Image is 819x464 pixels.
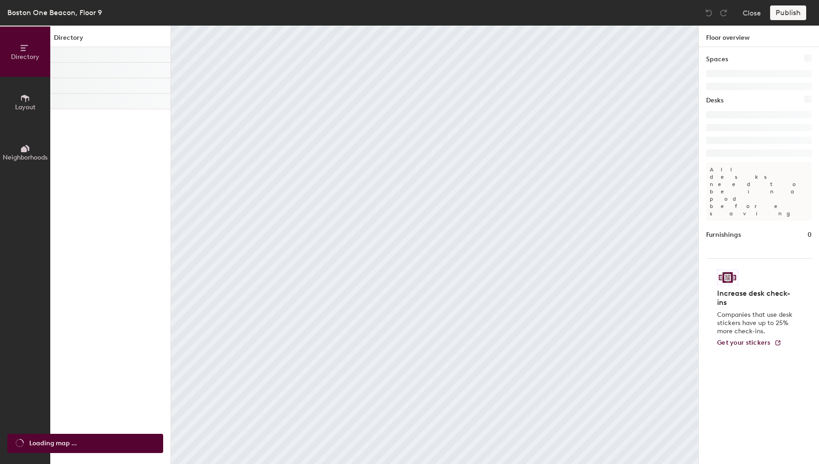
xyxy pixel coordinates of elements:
img: Redo [719,8,728,17]
h1: 0 [808,230,812,240]
canvas: Map [171,26,698,464]
img: Sticker logo [717,270,738,285]
button: Close [743,5,761,20]
a: Get your stickers [717,339,782,347]
div: Boston One Beacon, Floor 9 [7,7,102,18]
p: All desks need to be in a pod before saving [706,162,812,221]
span: Layout [15,103,36,111]
h4: Increase desk check-ins [717,289,795,307]
span: Neighborhoods [3,154,48,161]
img: Undo [704,8,713,17]
h1: Directory [50,33,170,47]
span: Loading map ... [29,438,77,448]
span: Get your stickers [717,339,771,347]
span: Directory [11,53,39,61]
h1: Furnishings [706,230,741,240]
h1: Spaces [706,54,728,64]
p: Companies that use desk stickers have up to 25% more check-ins. [717,311,795,336]
h1: Desks [706,96,723,106]
h1: Floor overview [699,26,819,47]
